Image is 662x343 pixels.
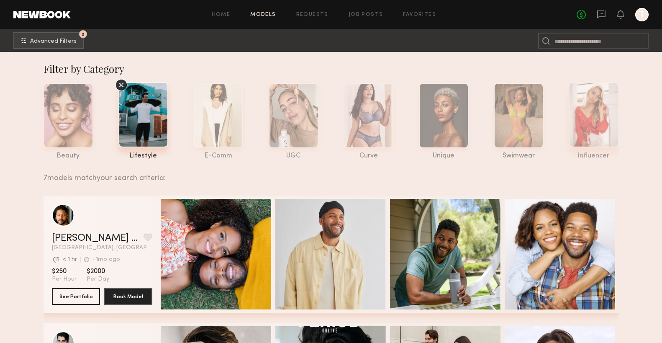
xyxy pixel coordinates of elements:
[569,152,618,160] div: influencer
[403,12,436,18] a: Favorites
[44,165,612,182] div: 7 models match your search criteria:
[269,152,318,160] div: UGC
[494,152,544,160] div: swimwear
[52,276,77,283] span: Per Hour
[44,152,93,160] div: beauty
[419,152,469,160] div: unique
[92,257,120,263] div: +1mo ago
[87,276,109,283] span: Per Day
[44,62,619,75] div: Filter by Category
[250,12,276,18] a: Models
[118,152,168,160] div: lifestyle
[30,39,77,44] span: Advanced Filters
[193,152,243,160] div: e-comm
[349,12,383,18] a: Job Posts
[344,152,393,160] div: curve
[296,12,328,18] a: Requests
[62,257,77,263] div: < 1 hr
[52,233,140,243] a: [PERSON_NAME] (& [PERSON_NAME]) B.
[13,32,84,49] button: 2Advanced Filters
[52,245,152,251] span: [GEOGRAPHIC_DATA], [GEOGRAPHIC_DATA]
[52,288,100,305] button: See Portfolio
[212,12,231,18] a: Home
[87,267,109,276] span: $2000
[635,8,649,21] a: T
[52,267,77,276] span: $250
[82,32,85,36] span: 2
[104,288,152,305] button: Book Model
